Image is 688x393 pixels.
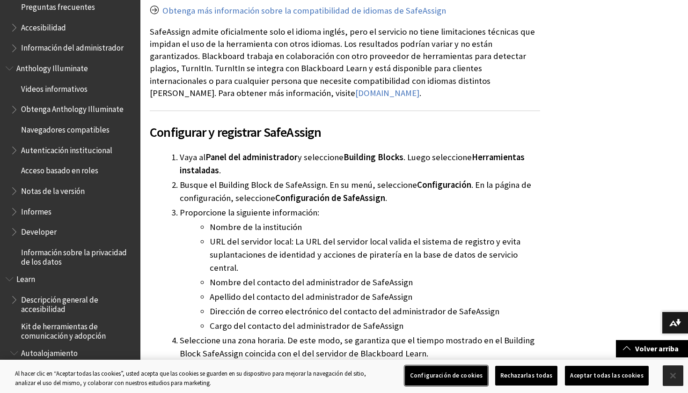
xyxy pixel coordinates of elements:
li: Cargo del contacto del administrador de SafeAssign [210,319,540,333]
span: Notas de la versión [21,183,85,196]
li: Proporcione la siguiente información: [180,206,540,333]
a: [DOMAIN_NAME] [355,88,419,99]
span: Learn [16,271,35,284]
span: Configuración [417,179,471,190]
p: SafeAssign admite oficialmente solo el idioma inglés, pero el servicio no tiene limitaciones técn... [150,26,540,99]
li: Nombre del contacto del administrador de SafeAssign [210,276,540,289]
span: Autenticación institucional [21,142,112,155]
span: Kit de herramientas de comunicación y adopción [21,319,134,341]
span: Información del administrador [21,40,124,53]
span: Anthology Illuminate [16,60,88,73]
a: Obtenga más información sobre la compatibilidad de idiomas de SafeAssign [162,5,446,16]
span: Información sobre la privacidad de los datos [21,245,134,267]
span: Obtenga Anthology Illuminate [21,102,124,114]
div: Al hacer clic en “Aceptar todas las cookies”, usted acepta que las cookies se guarden en su dispo... [15,369,379,387]
nav: Book outline for Anthology Illuminate [6,60,135,267]
li: Busque el Building Block de SafeAssign. En su menú, seleccione . En la página de configuración, s... [180,178,540,205]
span: Panel del administrador [205,152,298,163]
li: Seleccione una zona horaria. De este modo, se garantiza que el tiempo mostrado en el Building Blo... [180,334,540,360]
li: Nombre de la institución [210,221,540,234]
span: Navegadores compatibles [21,122,110,134]
span: Descripción general de accesibilidad [21,292,134,314]
button: Aceptar todas las cookies [565,366,648,386]
button: Cerrar [663,365,683,386]
span: Configuración de SafeAssign [275,193,385,203]
button: Configuración de cookies [405,366,488,386]
span: Informes [21,204,51,216]
h2: Configurar y registrar SafeAssign [150,111,540,142]
span: Developer [21,224,57,237]
a: Volver arriba [616,340,688,357]
li: Apellido del contacto del administrador de SafeAssign [210,290,540,304]
button: Rechazarlas todas [495,366,557,386]
span: Autoalojamiento [21,345,78,358]
span: Videos informativos [21,81,88,94]
li: Vaya al y seleccione . Luego seleccione . [180,151,540,177]
span: Herramientas instaladas [180,152,525,176]
li: URL del servidor local: La URL del servidor local valida el sistema de registro y evita suplantac... [210,235,540,274]
span: Building Blocks [344,152,403,163]
span: Accesibilidad [21,20,66,32]
li: Dirección de correo electrónico del contacto del administrador de SafeAssign [210,305,540,318]
span: Acceso basado en roles [21,163,98,176]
